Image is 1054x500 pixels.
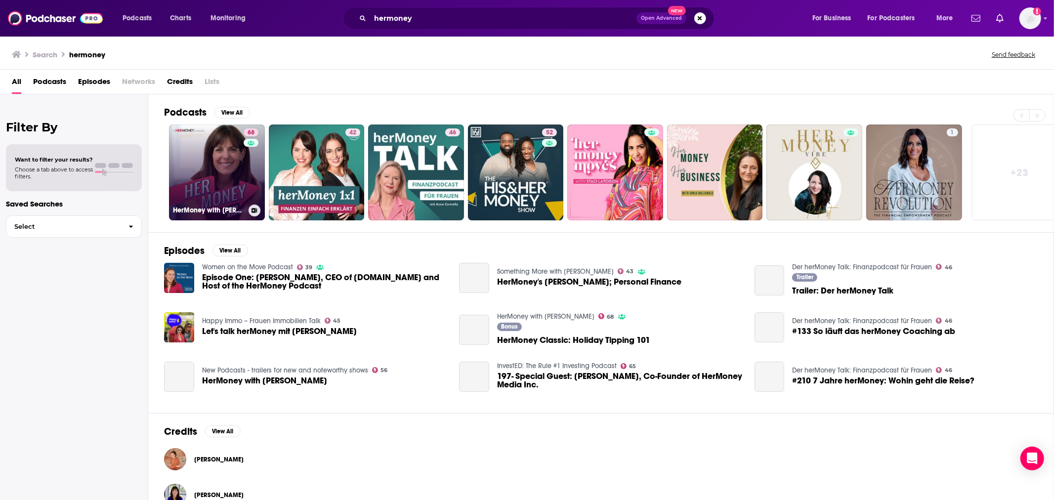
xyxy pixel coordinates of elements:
[755,362,785,392] a: #210 7 Jahre herMoney: Wohin geht die Reise?
[194,456,244,463] span: [PERSON_NAME]
[929,10,966,26] button: open menu
[792,366,932,375] a: Der herMoney Talk: Finanzpodcast für Frauen
[8,9,103,28] img: Podchaser - Follow, Share and Rate Podcasts
[248,128,254,138] span: 68
[945,319,952,323] span: 46
[797,274,813,280] span: Trailer
[936,367,952,373] a: 46
[169,125,265,220] a: 68HerMoney with [PERSON_NAME]
[170,11,191,25] span: Charts
[945,265,952,270] span: 46
[12,74,21,94] span: All
[333,319,340,323] span: 45
[636,12,686,24] button: Open AdvancedNew
[947,128,958,136] a: 1
[497,336,650,344] a: HerMoney Classic: Holiday Tipping 101
[211,11,246,25] span: Monitoring
[936,318,952,324] a: 46
[546,128,553,138] span: 52
[202,366,368,375] a: New Podcasts - trailers for new and noteworthy shows
[202,273,448,290] a: Episode One: Jean Chatzky, CEO of HerMoney.com and Host of the HerMoney Podcast
[1020,447,1044,470] div: Open Intercom Messenger
[325,318,341,324] a: 45
[164,106,207,119] h2: Podcasts
[164,245,248,257] a: EpisodesView All
[204,10,258,26] button: open menu
[78,74,110,94] span: Episodes
[755,265,785,295] a: Trailer: Der herMoney Talk
[33,50,57,59] h3: Search
[868,11,915,25] span: For Podcasters
[805,10,864,26] button: open menu
[951,128,954,138] span: 1
[792,376,974,385] a: #210 7 Jahre herMoney: Wohin geht die Reise?
[618,268,634,274] a: 43
[164,362,194,392] a: HerMoney with Jean Chatzky
[164,106,250,119] a: PodcastsView All
[194,491,244,499] span: [PERSON_NAME]
[459,263,489,293] a: HerMoney's Jean Chatzky; Personal Finance
[989,50,1038,59] button: Send feedback
[164,444,1038,475] button: Kathryn TuggleKathryn Tuggle
[607,315,614,319] span: 68
[202,327,357,335] a: Let's talk herMoney mit Anne Connelly
[497,267,614,276] a: Something More with Chris Boyd
[202,263,293,271] a: Women on the Move Podcast
[6,120,142,134] h2: Filter By
[1019,7,1041,29] img: User Profile
[164,245,205,257] h2: Episodes
[1033,7,1041,15] svg: Add a profile image
[755,312,785,342] a: #133 So läuft das herMoney Coaching ab
[164,312,194,342] img: Let's talk herMoney mit Anne Connelly
[214,107,250,119] button: View All
[15,156,93,163] span: Want to filter your results?
[936,264,952,270] a: 46
[202,273,448,290] span: Episode One: [PERSON_NAME], CEO of [DOMAIN_NAME] and Host of the HerMoney Podcast
[945,368,952,373] span: 46
[167,74,193,94] a: Credits
[497,278,681,286] a: HerMoney's Jean Chatzky; Personal Finance
[123,11,152,25] span: Podcasts
[116,10,165,26] button: open menu
[352,7,724,30] div: Search podcasts, credits, & more...
[164,425,241,438] a: CreditsView All
[627,269,634,274] span: 43
[630,364,636,369] span: 65
[6,199,142,208] p: Saved Searches
[468,125,564,220] a: 52
[305,265,312,270] span: 39
[372,367,388,373] a: 56
[370,10,636,26] input: Search podcasts, credits, & more...
[668,6,686,15] span: New
[164,10,197,26] a: Charts
[212,245,248,256] button: View All
[164,425,197,438] h2: Credits
[459,362,489,392] a: 197- Special Guest: Kelly Hultgren, Co-Founder of HerMoney Media Inc.
[792,317,932,325] a: Der herMoney Talk: Finanzpodcast für Frauen
[621,363,636,369] a: 65
[6,223,121,230] span: Select
[33,74,66,94] a: Podcasts
[992,10,1008,27] a: Show notifications dropdown
[497,372,743,389] a: 197- Special Guest: Kelly Hultgren, Co-Founder of HerMoney Media Inc.
[164,263,194,293] img: Episode One: Jean Chatzky, CEO of HerMoney.com and Host of the HerMoney Podcast
[202,327,357,335] span: Let's talk herMoney mit [PERSON_NAME]
[194,491,244,499] a: Jean Chatzky
[459,315,489,345] a: HerMoney Classic: Holiday Tipping 101
[345,128,360,136] a: 42
[1019,7,1041,29] button: Show profile menu
[449,128,456,138] span: 46
[244,128,258,136] a: 68
[202,376,327,385] a: HerMoney with Jean Chatzky
[792,287,893,295] a: Trailer: Der herMoney Talk
[445,128,460,136] a: 46
[122,74,155,94] span: Networks
[792,327,955,335] span: #133 So läuft das herMoney Coaching ab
